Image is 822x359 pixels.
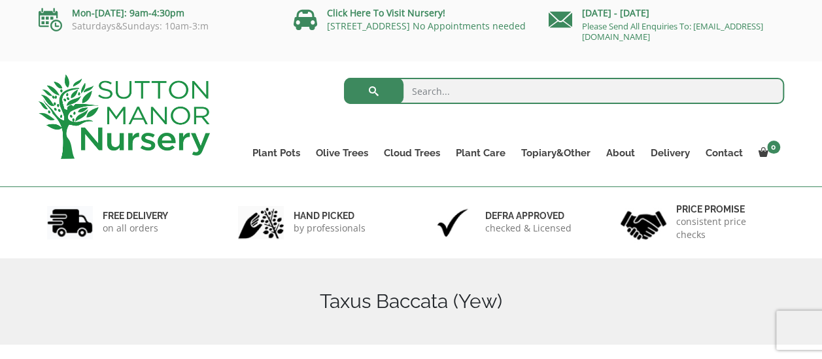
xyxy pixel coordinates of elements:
[47,206,93,239] img: 1.jpg
[676,203,776,215] h6: Price promise
[327,7,445,19] a: Click Here To Visit Nursery!
[448,144,513,162] a: Plant Care
[549,5,784,21] p: [DATE] - [DATE]
[485,210,572,222] h6: Defra approved
[39,21,274,31] p: Saturdays&Sundays: 10am-3:m
[245,144,308,162] a: Plant Pots
[598,144,643,162] a: About
[308,144,376,162] a: Olive Trees
[344,78,784,104] input: Search...
[103,210,168,222] h6: FREE DELIVERY
[39,75,210,159] img: logo
[327,20,526,32] a: [STREET_ADDRESS] No Appointments needed
[39,5,274,21] p: Mon-[DATE]: 9am-4:30pm
[751,144,784,162] a: 0
[294,210,366,222] h6: hand picked
[643,144,698,162] a: Delivery
[621,203,666,243] img: 4.jpg
[513,144,598,162] a: Topiary&Other
[582,20,763,43] a: Please Send All Enquiries To: [EMAIL_ADDRESS][DOMAIN_NAME]
[376,144,448,162] a: Cloud Trees
[430,206,475,239] img: 3.jpg
[238,206,284,239] img: 2.jpg
[698,144,751,162] a: Contact
[767,141,780,154] span: 0
[294,222,366,235] p: by professionals
[485,222,572,235] p: checked & Licensed
[676,215,776,241] p: consistent price checks
[103,222,168,235] p: on all orders
[39,290,784,313] h1: Taxus Baccata (Yew)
